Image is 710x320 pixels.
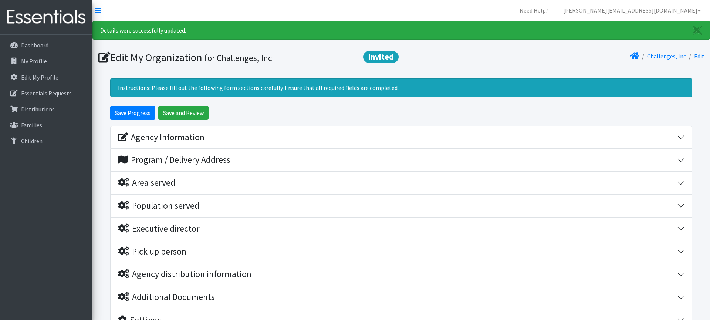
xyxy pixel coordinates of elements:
a: Dashboard [3,38,89,53]
div: Program / Delivery Address [118,155,230,165]
button: Agency Information [111,126,692,149]
div: Pick up person [118,246,186,257]
input: Save Progress [110,106,155,120]
a: Close [686,21,710,39]
button: Program / Delivery Address [111,149,692,171]
div: Details were successfully updated. [92,21,710,40]
a: Essentials Requests [3,86,89,101]
a: [PERSON_NAME][EMAIL_ADDRESS][DOMAIN_NAME] [557,3,707,18]
div: Executive director [118,223,199,234]
div: Agency Information [118,132,204,143]
input: Save and Review [158,106,209,120]
a: Need Help? [514,3,554,18]
div: Instructions: Please fill out the following form sections carefully. Ensure that all required fie... [110,78,692,97]
button: Executive director [111,218,692,240]
p: Distributions [21,105,55,113]
a: My Profile [3,54,89,68]
div: Additional Documents [118,292,215,303]
button: Pick up person [111,240,692,263]
p: Dashboard [21,41,48,49]
button: Population served [111,195,692,217]
p: Families [21,121,42,129]
div: Area served [118,178,175,188]
a: Challenges, Inc [647,53,686,60]
button: Agency distribution information [111,263,692,286]
div: Population served [118,201,199,211]
p: My Profile [21,57,47,65]
small: for Challenges, Inc [204,53,272,63]
button: Area served [111,172,692,194]
img: HumanEssentials [3,5,89,30]
button: Additional Documents [111,286,692,309]
a: Families [3,118,89,132]
div: Agency distribution information [118,269,251,280]
a: Children [3,134,89,148]
a: Edit [694,53,704,60]
p: Essentials Requests [21,90,72,97]
p: Children [21,137,43,145]
h1: Edit My Organization [98,51,399,64]
a: Distributions [3,102,89,117]
p: Edit My Profile [21,74,58,81]
span: Invited [363,51,399,63]
a: Edit My Profile [3,70,89,85]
